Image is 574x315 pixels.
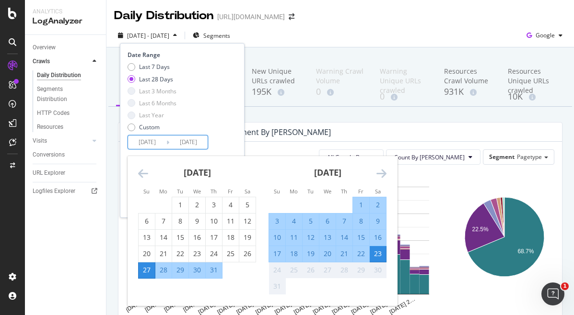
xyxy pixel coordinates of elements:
[189,197,206,213] td: Choose Wednesday, July 2, 2025 as your check-out date. It’s available.
[139,213,155,229] td: Choose Sunday, July 6, 2025 as your check-out date. It’s available.
[336,213,353,229] td: Selected. Thursday, August 7, 2025
[336,246,353,262] td: Selected. Thursday, August 21, 2025
[37,70,81,80] div: Daily Distribution
[33,150,99,160] a: Conversions
[239,216,256,226] div: 12
[203,32,230,40] span: Segments
[336,233,352,242] div: 14
[206,249,222,259] div: 24
[172,216,188,226] div: 8
[143,188,150,195] small: Su
[37,122,63,132] div: Resources
[286,233,302,242] div: 11
[155,229,172,246] td: Choose Monday, July 14, 2025 as your check-out date. It’s available.
[269,213,286,229] td: Selected. Sunday, August 3, 2025
[327,153,368,161] span: All Google Bots
[139,99,176,107] div: Last 6 Months
[217,12,285,22] div: [URL][DOMAIN_NAME]
[370,262,387,278] td: Not available. Saturday, August 30, 2025
[303,262,319,278] td: Not available. Tuesday, August 26, 2025
[353,249,369,259] div: 22
[541,282,564,305] iframe: Intercom live chat
[444,67,493,86] div: Resources Crawl Volume
[289,13,294,20] div: arrow-right-arrow-left
[139,265,155,275] div: 27
[189,216,205,226] div: 9
[189,233,205,242] div: 16
[319,246,336,262] td: Selected. Wednesday, August 20, 2025
[33,56,90,67] a: Crawls
[508,90,557,103] div: 10K
[303,233,319,242] div: 12
[33,8,98,16] div: Analytics
[128,51,234,59] div: Date Range
[206,246,223,262] td: Choose Thursday, July 24, 2025 as your check-out date. It’s available.
[155,246,172,262] td: Choose Monday, July 21, 2025 as your check-out date. It’s available.
[128,63,176,71] div: Last 7 Days
[269,265,285,275] div: 24
[307,188,314,195] small: Tu
[303,265,319,275] div: 26
[269,229,286,246] td: Selected. Sunday, August 10, 2025
[139,216,155,226] div: 6
[128,75,176,83] div: Last 28 Days
[286,265,302,275] div: 25
[239,213,256,229] td: Choose Saturday, July 12, 2025 as your check-out date. It’s available.
[223,229,239,246] td: Choose Friday, July 18, 2025 as your check-out date. It’s available.
[177,188,183,195] small: Tu
[114,28,181,43] button: [DATE] - [DATE]
[353,229,370,246] td: Selected. Friday, August 15, 2025
[353,246,370,262] td: Selected. Friday, August 22, 2025
[33,136,90,146] a: Visits
[303,216,319,226] div: 5
[223,249,239,259] div: 25
[336,249,352,259] div: 21
[139,75,173,83] div: Last 28 Days
[206,265,222,275] div: 31
[211,188,217,195] small: Th
[189,229,206,246] td: Choose Wednesday, July 16, 2025 as your check-out date. It’s available.
[370,229,387,246] td: Selected. Saturday, August 16, 2025
[269,262,286,278] td: Not available. Sunday, August 24, 2025
[489,153,515,161] span: Segment
[353,233,369,242] div: 15
[172,249,188,259] div: 22
[37,122,99,132] a: Resources
[37,108,99,118] a: HTTP Codes
[128,156,397,306] div: Calendar
[517,153,542,161] span: Pagetype
[336,262,353,278] td: Not available. Thursday, August 28, 2025
[139,246,155,262] td: Choose Sunday, July 20, 2025 as your check-out date. It’s available.
[370,246,387,262] td: Selected as end date. Saturday, August 23, 2025
[33,186,75,196] div: Logfiles Explorer
[336,265,352,275] div: 28
[206,200,222,210] div: 3
[33,43,56,53] div: Overview
[189,28,234,43] button: Segments
[128,87,176,95] div: Last 3 Months
[536,31,555,39] span: Google
[252,67,301,86] div: New Unique URLs crawled
[239,233,256,242] div: 19
[358,188,363,195] small: Fr
[370,213,387,229] td: Selected. Saturday, August 9, 2025
[172,213,189,229] td: Choose Tuesday, July 8, 2025 as your check-out date. It’s available.
[169,135,208,149] input: End Date
[172,262,189,278] td: Selected. Tuesday, July 29, 2025
[172,200,188,210] div: 1
[523,28,566,43] button: Google
[189,213,206,229] td: Choose Wednesday, July 9, 2025 as your check-out date. It’s available.
[138,168,148,180] div: Move backward to switch to the previous month.
[286,249,302,259] div: 18
[319,265,336,275] div: 27
[341,188,347,195] small: Th
[206,229,223,246] td: Choose Thursday, July 17, 2025 as your check-out date. It’s available.
[33,43,99,53] a: Overview
[314,167,341,178] strong: [DATE]
[269,278,286,294] td: Not available. Sunday, August 31, 2025
[128,111,176,119] div: Last Year
[561,282,569,290] span: 1
[380,90,429,103] div: 0
[228,188,233,195] small: Fr
[172,197,189,213] td: Choose Tuesday, July 1, 2025 as your check-out date. It’s available.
